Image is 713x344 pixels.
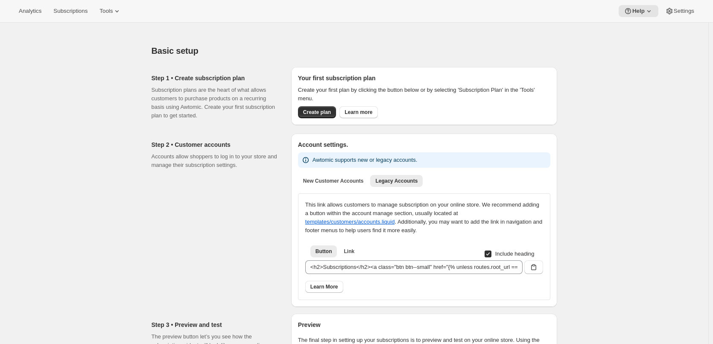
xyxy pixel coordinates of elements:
[298,140,550,149] h2: Account settings.
[316,248,332,255] span: Button
[619,5,658,17] button: Help
[305,260,543,274] div: Button
[152,86,278,120] p: Subscription plans are the heart of what allows customers to purchase products on a recurring bas...
[303,178,364,184] span: New Customer Accounts
[344,248,354,255] span: Link
[313,156,417,164] p: Awtomic supports new or legacy accounts.
[53,8,88,15] span: Subscriptions
[305,201,543,235] div: This link allows customers to manage subscription on your online store. We recommend adding a but...
[152,74,278,82] h2: Step 1 • Create subscription plan
[298,175,369,187] button: New Customer Accounts
[48,5,93,17] button: Subscriptions
[305,219,395,225] button: templates/customers/accounts.liquid
[674,8,694,15] span: Settings
[152,152,278,169] p: Accounts allow shoppers to log in to your store and manage their subscription settings.
[632,8,645,15] span: Help
[298,74,550,82] h2: Your first subscription plan
[310,245,337,257] button: Button
[303,109,331,116] span: Create plan
[152,140,278,149] h2: Step 2 • Customer accounts
[660,5,699,17] button: Settings
[375,178,418,184] span: Legacy Accounts
[152,46,199,55] span: Basic setup
[14,5,47,17] button: Analytics
[495,251,535,257] span: Include heading
[305,281,343,293] a: Learn More
[152,321,278,329] h2: Step 3 • Preview and test
[94,5,126,17] button: Tools
[339,106,377,118] a: Learn more
[298,86,550,103] p: Create your first plan by clicking the button below or by selecting 'Subscription Plan' in the 'T...
[298,321,550,329] h2: Preview
[310,283,338,290] span: Learn More
[19,8,41,15] span: Analytics
[298,106,336,118] button: Create plan
[99,8,113,15] span: Tools
[370,175,423,187] button: Legacy Accounts
[339,245,359,257] button: Link
[345,109,372,116] span: Learn more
